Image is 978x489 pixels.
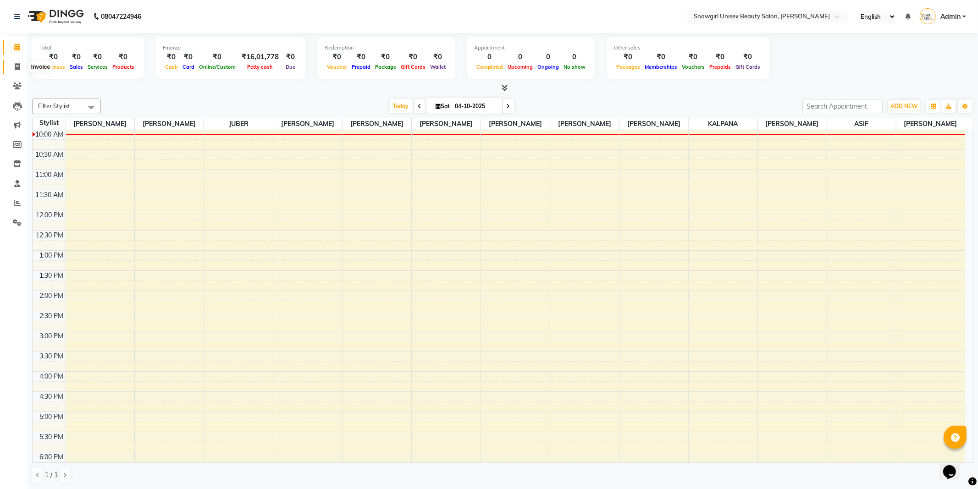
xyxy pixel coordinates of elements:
[38,271,66,280] div: 1:30 PM
[38,372,66,381] div: 4:00 PM
[373,52,398,62] div: ₹0
[390,99,413,113] span: Today
[39,44,137,52] div: Total
[197,64,238,70] span: Online/Custom
[34,190,66,200] div: 11:30 AM
[733,64,763,70] span: Gift Cards
[110,64,137,70] span: Products
[474,52,505,62] div: 0
[939,452,969,480] iframe: chat widget
[325,64,349,70] span: Voucher
[38,412,66,422] div: 5:00 PM
[101,4,141,29] b: 08047224946
[680,64,707,70] span: Vouchers
[398,52,428,62] div: ₹0
[619,118,688,130] span: [PERSON_NAME]
[325,52,349,62] div: ₹0
[940,12,961,22] span: Admin
[273,118,342,130] span: [PERSON_NAME]
[325,44,448,52] div: Redemption
[614,52,642,62] div: ₹0
[38,311,66,321] div: 2:30 PM
[163,44,298,52] div: Finance
[707,52,733,62] div: ₹0
[38,102,70,110] span: Filter Stylist
[349,52,373,62] div: ₹0
[505,52,535,62] div: 0
[561,64,588,70] span: No show
[481,118,550,130] span: [PERSON_NAME]
[535,64,561,70] span: Ongoing
[561,52,588,62] div: 0
[180,64,197,70] span: Card
[827,118,896,130] span: ASIF
[474,44,588,52] div: Appointment
[38,352,66,361] div: 3:30 PM
[38,432,66,442] div: 5:30 PM
[85,64,110,70] span: Services
[343,118,411,130] span: [PERSON_NAME]
[180,52,197,62] div: ₹0
[920,8,936,24] img: Admin
[428,52,448,62] div: ₹0
[707,64,733,70] span: Prepaids
[23,4,86,29] img: logo
[163,52,180,62] div: ₹0
[245,64,276,70] span: Petty cash
[474,64,505,70] span: Completed
[642,64,680,70] span: Memberships
[398,64,428,70] span: Gift Cards
[614,44,763,52] div: Other sales
[689,118,757,130] span: KALPANA
[614,64,642,70] span: Packages
[349,64,373,70] span: Prepaid
[34,150,66,159] div: 10:30 AM
[283,64,298,70] span: Due
[135,118,204,130] span: [PERSON_NAME]
[67,64,85,70] span: Sales
[29,61,52,72] div: Invoice
[33,118,66,128] div: Stylist
[34,130,66,139] div: 10:00 AM
[238,52,282,62] div: ₹16,01,778
[373,64,398,70] span: Package
[34,170,66,180] div: 11:00 AM
[66,118,135,130] span: [PERSON_NAME]
[550,118,619,130] span: [PERSON_NAME]
[412,118,481,130] span: [PERSON_NAME]
[34,210,66,220] div: 12:00 PM
[733,52,763,62] div: ₹0
[204,118,273,130] span: JUBER
[38,291,66,301] div: 2:00 PM
[535,52,561,62] div: 0
[890,103,917,110] span: ADD NEW
[34,231,66,240] div: 12:30 PM
[45,470,58,480] span: 1 / 1
[38,331,66,341] div: 3:00 PM
[888,100,920,113] button: ADD NEW
[39,52,67,62] div: ₹0
[505,64,535,70] span: Upcoming
[428,64,448,70] span: Wallet
[642,52,680,62] div: ₹0
[896,118,965,130] span: [PERSON_NAME]
[434,103,453,110] span: Sat
[680,52,707,62] div: ₹0
[282,52,298,62] div: ₹0
[758,118,827,130] span: [PERSON_NAME]
[38,251,66,260] div: 1:00 PM
[453,99,498,113] input: 2025-10-04
[110,52,137,62] div: ₹0
[38,392,66,401] div: 4:30 PM
[85,52,110,62] div: ₹0
[197,52,238,62] div: ₹0
[802,99,883,113] input: Search Appointment
[67,52,85,62] div: ₹0
[38,452,66,462] div: 6:00 PM
[163,64,180,70] span: Cash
